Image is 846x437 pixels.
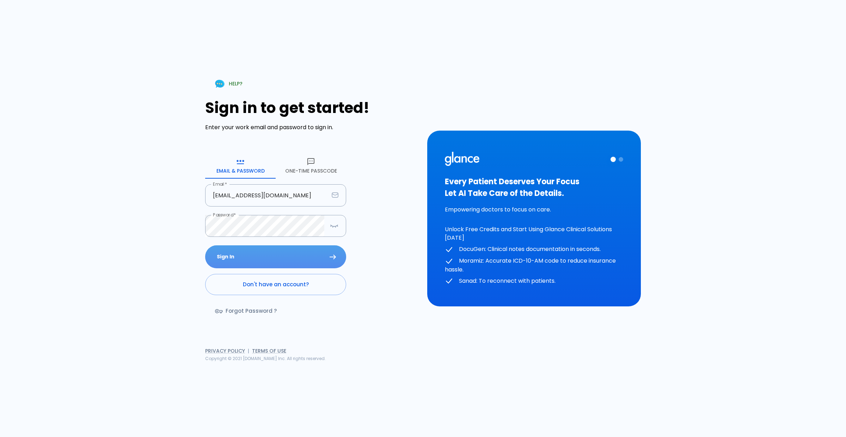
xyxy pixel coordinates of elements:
[205,99,419,116] h1: Sign in to get started!
[205,153,276,179] button: Email & Password
[205,274,346,295] a: Don't have an account?
[205,123,419,132] p: Enter your work email and password to sign in.
[205,347,245,354] a: Privacy Policy
[445,176,623,199] h3: Every Patient Deserves Your Focus Let AI Take Care of the Details.
[445,245,623,254] p: DocuGen: Clinical notes documentation in seconds.
[445,205,623,214] p: Empowering doctors to focus on care.
[276,153,346,179] button: One-Time Passcode
[248,347,249,354] span: |
[205,301,288,321] a: Forgot Password ?
[205,355,326,361] span: Copyright © 2021 [DOMAIN_NAME] Inc. All rights reserved.
[213,181,227,187] label: Email
[445,257,623,274] p: Moramiz: Accurate ICD-10-AM code to reduce insurance hassle.
[205,75,251,93] a: HELP?
[214,78,226,90] img: Chat Support
[205,184,329,206] input: dr.ahmed@clinic.com
[252,347,286,354] a: Terms of Use
[445,225,623,242] p: Unlock Free Credits and Start Using Glance Clinical Solutions [DATE]
[445,277,623,286] p: Sanad: To reconnect with patients.
[213,212,236,218] label: Password
[205,245,346,268] button: Sign In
